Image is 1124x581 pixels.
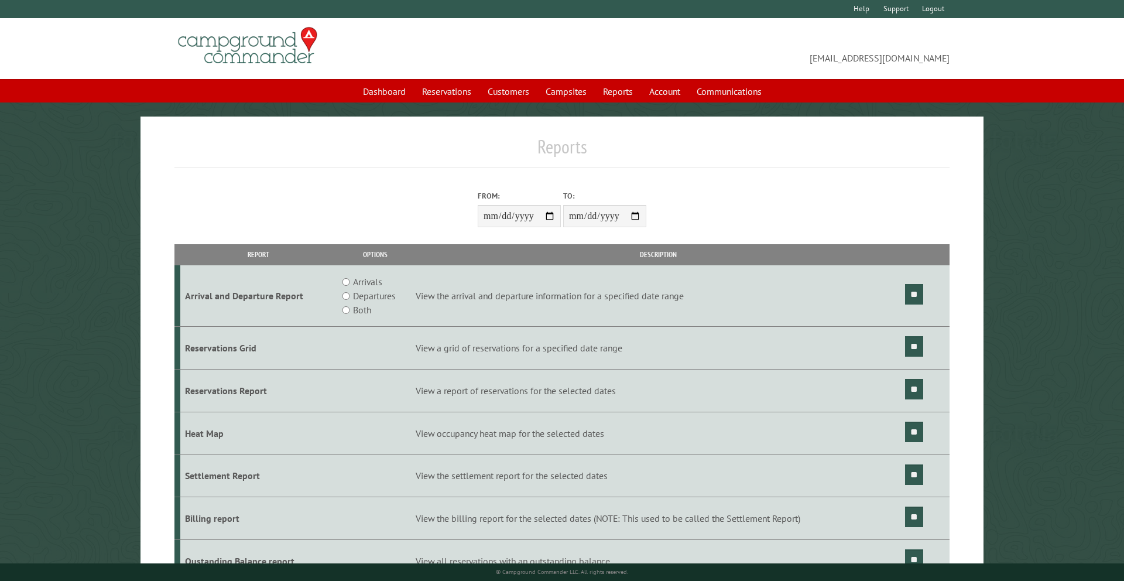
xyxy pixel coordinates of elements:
[180,412,338,454] td: Heat Map
[180,244,338,265] th: Report
[180,265,338,327] td: Arrival and Departure Report
[642,80,687,102] a: Account
[413,369,903,412] td: View a report of reservations for the selected dates
[413,497,903,540] td: View the billing report for the selected dates (NOTE: This used to be called the Settlement Report)
[690,80,769,102] a: Communications
[496,568,628,576] small: © Campground Commander LLC. All rights reserved.
[180,327,338,370] td: Reservations Grid
[356,80,413,102] a: Dashboard
[353,289,396,303] label: Departures
[413,412,903,454] td: View occupancy heat map for the selected dates
[413,454,903,497] td: View the settlement report for the selected dates
[353,303,371,317] label: Both
[174,135,950,168] h1: Reports
[353,275,382,289] label: Arrivals
[174,23,321,69] img: Campground Commander
[562,32,950,65] span: [EMAIL_ADDRESS][DOMAIN_NAME]
[415,80,478,102] a: Reservations
[413,265,903,327] td: View the arrival and departure information for a specified date range
[180,497,338,540] td: Billing report
[180,454,338,497] td: Settlement Report
[413,244,903,265] th: Description
[481,80,536,102] a: Customers
[563,190,646,201] label: To:
[596,80,640,102] a: Reports
[413,327,903,370] td: View a grid of reservations for a specified date range
[539,80,594,102] a: Campsites
[180,369,338,412] td: Reservations Report
[337,244,413,265] th: Options
[478,190,561,201] label: From:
